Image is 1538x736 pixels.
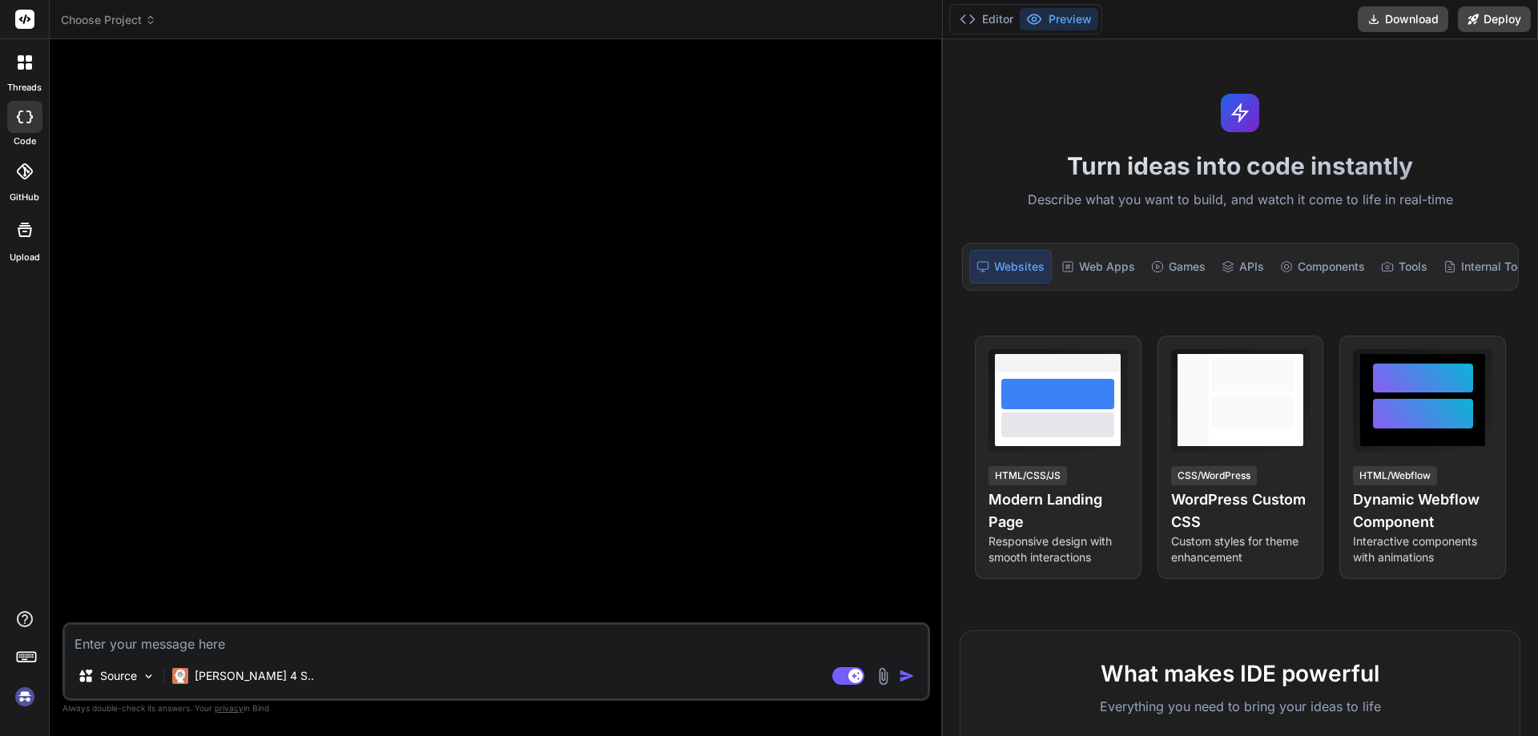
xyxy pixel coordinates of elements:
[1358,6,1448,32] button: Download
[142,670,155,683] img: Pick Models
[1353,489,1492,533] h4: Dynamic Webflow Component
[100,668,137,684] p: Source
[952,190,1528,211] p: Describe what you want to build, and watch it come to life in real-time
[1274,250,1371,284] div: Components
[7,81,42,95] label: threads
[986,697,1494,716] p: Everything you need to bring your ideas to life
[952,151,1528,180] h1: Turn ideas into code instantly
[10,191,39,204] label: GitHub
[969,250,1052,284] div: Websites
[988,533,1128,565] p: Responsive design with smooth interactions
[899,668,915,684] img: icon
[953,8,1020,30] button: Editor
[62,701,930,716] p: Always double-check its answers. Your in Bind
[988,466,1067,485] div: HTML/CSS/JS
[1171,466,1257,485] div: CSS/WordPress
[986,657,1494,690] h2: What makes IDE powerful
[61,12,156,28] span: Choose Project
[1171,533,1311,565] p: Custom styles for theme enhancement
[1145,250,1212,284] div: Games
[172,668,188,684] img: Claude 4 Sonnet
[988,489,1128,533] h4: Modern Landing Page
[195,668,314,684] p: [PERSON_NAME] 4 S..
[11,683,38,710] img: signin
[215,703,244,713] span: privacy
[14,135,36,148] label: code
[1171,489,1311,533] h4: WordPress Custom CSS
[1353,533,1492,565] p: Interactive components with animations
[1353,466,1437,485] div: HTML/Webflow
[10,251,40,264] label: Upload
[1055,250,1141,284] div: Web Apps
[1375,250,1434,284] div: Tools
[874,667,892,686] img: attachment
[1215,250,1270,284] div: APIs
[1458,6,1531,32] button: Deploy
[1020,8,1098,30] button: Preview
